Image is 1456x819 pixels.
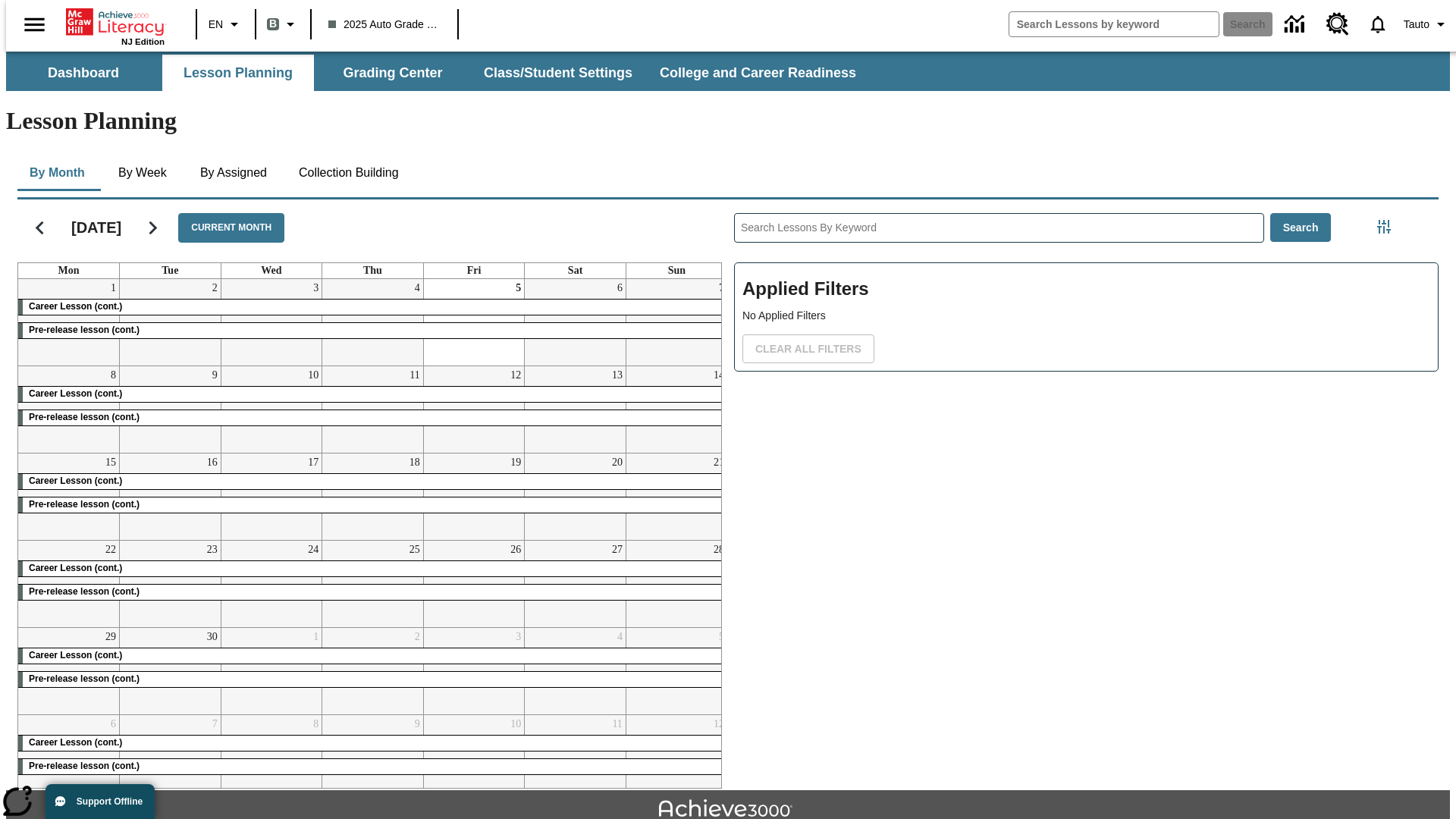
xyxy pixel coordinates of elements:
button: Support Offline [45,784,155,819]
td: October 7, 2025 [120,715,221,802]
a: Data Center [1276,4,1317,45]
td: October 6, 2025 [18,715,120,802]
td: October 11, 2025 [525,715,626,802]
td: September 8, 2025 [18,366,120,453]
a: September 5, 2025 [513,279,524,297]
button: Grading Center [317,55,469,91]
div: Search [722,193,1439,789]
td: September 25, 2025 [322,541,424,628]
span: Career Lesson (cont.) [29,475,122,486]
a: September 13, 2025 [609,366,626,384]
span: Pre-release lesson (cont.) [29,325,140,335]
a: October 3, 2025 [513,628,524,646]
div: SubNavbar [6,55,870,91]
td: October 1, 2025 [221,628,322,715]
a: Wednesday [258,263,284,278]
button: Open side menu [12,2,57,47]
a: September 19, 2025 [507,453,524,472]
td: September 12, 2025 [423,366,525,453]
button: Next [133,209,172,247]
a: October 6, 2025 [108,715,119,733]
a: October 8, 2025 [310,715,322,733]
button: Previous [20,209,59,247]
a: Resource Center, Will open in new tab [1317,4,1358,45]
a: September 10, 2025 [305,366,322,384]
span: Pre-release lesson (cont.) [29,761,140,771]
span: Pre-release lesson (cont.) [29,586,140,597]
td: September 6, 2025 [525,279,626,366]
a: September 14, 2025 [711,366,727,384]
span: Pre-release lesson (cont.) [29,499,140,510]
div: Pre-release lesson (cont.) [18,497,727,513]
a: September 4, 2025 [412,279,423,297]
a: Sunday [665,263,689,278]
td: September 10, 2025 [221,366,322,453]
td: September 9, 2025 [120,366,221,453]
span: EN [209,17,223,33]
button: Dashboard [8,55,159,91]
td: September 14, 2025 [626,366,727,453]
a: Saturday [565,263,585,278]
a: Monday [55,263,83,278]
a: Home [66,7,165,37]
td: September 21, 2025 [626,453,727,541]
span: Career Lesson (cont.) [29,563,122,573]
td: October 3, 2025 [423,628,525,715]
td: September 3, 2025 [221,279,322,366]
div: Calendar [5,193,722,789]
h2: [DATE] [71,218,121,237]
a: September 18, 2025 [406,453,423,472]
span: Career Lesson (cont.) [29,650,122,661]
a: September 11, 2025 [406,366,422,384]
td: September 22, 2025 [18,541,120,628]
div: Applied Filters [734,262,1439,372]
span: Tauto [1404,17,1429,33]
button: By Month [17,155,97,191]
td: September 15, 2025 [18,453,120,541]
span: Career Lesson (cont.) [29,388,122,399]
span: NJ Edition [121,37,165,46]
div: Career Lesson (cont.) [18,736,727,751]
td: September 24, 2025 [221,541,322,628]
button: Lesson Planning [162,55,314,91]
h2: Applied Filters [742,271,1430,308]
a: October 10, 2025 [507,715,524,733]
input: search field [1009,12,1219,36]
a: September 26, 2025 [507,541,524,559]
button: Class/Student Settings [472,55,645,91]
td: September 16, 2025 [120,453,221,541]
td: September 29, 2025 [18,628,120,715]
a: October 7, 2025 [209,715,221,733]
a: September 6, 2025 [614,279,626,297]
a: Notifications [1358,5,1398,44]
div: Pre-release lesson (cont.) [18,410,727,425]
a: September 27, 2025 [609,541,626,559]
a: September 23, 2025 [204,541,221,559]
td: October 8, 2025 [221,715,322,802]
span: Pre-release lesson (cont.) [29,412,140,422]
td: September 11, 2025 [322,366,424,453]
span: 2025 Auto Grade 1 B [328,17,441,33]
a: September 1, 2025 [108,279,119,297]
button: Language: EN, Select a language [202,11,250,38]
a: September 21, 2025 [711,453,727,472]
td: October 4, 2025 [525,628,626,715]
a: September 9, 2025 [209,366,221,384]
td: September 13, 2025 [525,366,626,453]
td: October 9, 2025 [322,715,424,802]
td: October 5, 2025 [626,628,727,715]
a: Friday [464,263,485,278]
td: September 19, 2025 [423,453,525,541]
a: October 11, 2025 [609,715,625,733]
td: September 7, 2025 [626,279,727,366]
span: Pre-release lesson (cont.) [29,673,140,684]
button: College and Career Readiness [648,55,868,91]
td: September 23, 2025 [120,541,221,628]
a: Tuesday [158,263,181,278]
td: September 2, 2025 [120,279,221,366]
div: Career Lesson (cont.) [18,474,727,489]
a: September 24, 2025 [305,541,322,559]
td: September 30, 2025 [120,628,221,715]
span: B [269,14,277,33]
div: Pre-release lesson (cont.) [18,672,727,687]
